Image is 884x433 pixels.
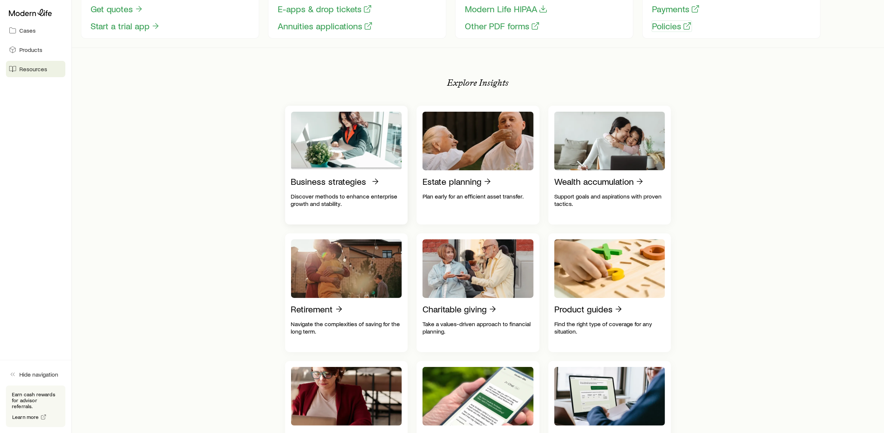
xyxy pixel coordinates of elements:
[291,176,366,187] p: Business strategies
[6,42,65,58] a: Products
[19,371,58,378] span: Hide navigation
[291,320,402,335] p: Navigate the complexities of saving for the long term.
[12,414,39,420] span: Learn more
[423,193,534,200] p: Plan early for an efficient asset transfer.
[19,65,47,73] span: Resources
[277,3,372,15] button: E-apps & drop tickets
[554,239,665,298] img: Product guides
[417,106,539,224] a: Estate planningPlan early for an efficient asset transfer.
[652,20,692,32] button: Policies
[554,176,634,187] p: Wealth accumulation
[554,193,665,207] p: Support goals and aspirations with proven tactics.
[291,367,402,426] img: Underwriting
[548,106,671,224] a: Wealth accumulationSupport goals and aspirations with proven tactics.
[285,106,408,224] a: Business strategiesDiscover methods to enhance enterprise growth and stability.
[423,304,487,314] p: Charitable giving
[417,233,539,352] a: Charitable givingTake a values-driven approach to financial planning.
[464,20,540,32] button: Other PDF forms
[423,112,534,170] img: Estate planning
[90,20,160,32] button: Start a trial app
[6,366,65,383] button: Hide navigation
[285,233,408,352] a: RetirementNavigate the complexities of saving for the long term.
[423,367,534,426] img: News
[554,320,665,335] p: Find the right type of coverage for any situation.
[554,304,613,314] p: Product guides
[423,320,534,335] p: Take a values-driven approach to financial planning.
[291,193,402,207] p: Discover methods to enhance enterprise growth and stability.
[6,386,65,427] div: Earn cash rewards for advisor referrals.Learn more
[12,391,59,409] p: Earn cash rewards for advisor referrals.
[548,233,671,352] a: Product guidesFind the right type of coverage for any situation.
[291,112,402,170] img: Business strategies
[554,367,665,426] img: Webinars
[90,3,144,15] button: Get quotes
[291,304,333,314] p: Retirement
[464,3,548,15] button: Modern Life HIPAA
[447,78,509,88] p: Explore Insights
[6,22,65,39] a: Cases
[19,27,36,34] span: Cases
[6,61,65,77] a: Resources
[652,3,700,15] button: Payments
[291,239,402,298] img: Retirement
[423,239,534,298] img: Charitable giving
[19,46,42,53] span: Products
[423,176,482,187] p: Estate planning
[277,20,373,32] button: Annuities applications
[554,112,665,170] img: Wealth accumulation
